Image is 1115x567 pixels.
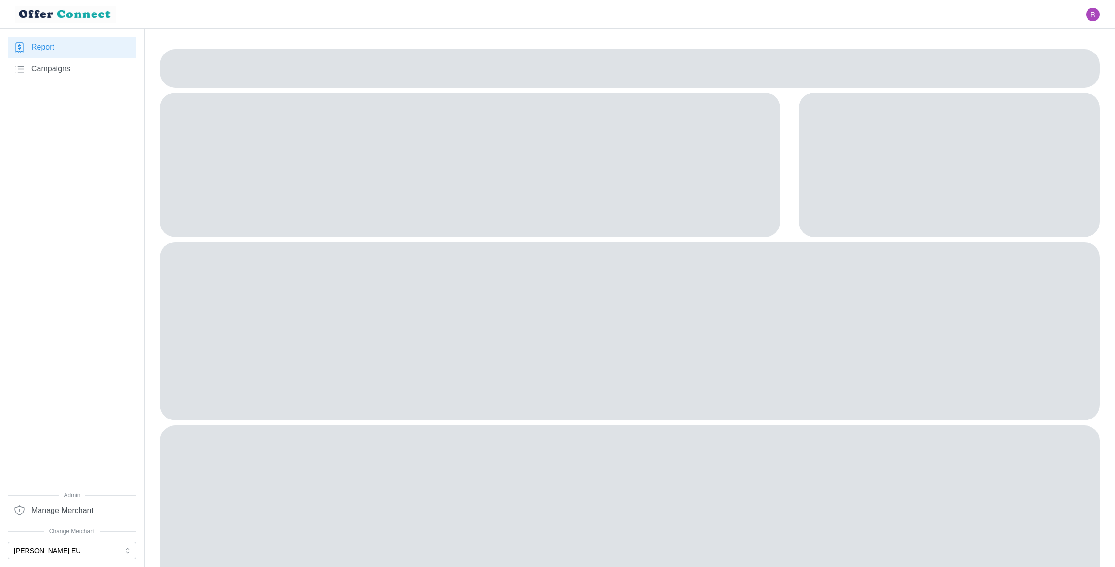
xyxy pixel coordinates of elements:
[15,6,116,23] img: loyalBe Logo
[8,542,136,559] button: [PERSON_NAME] EU
[31,41,54,54] span: Report
[8,527,136,536] span: Change Merchant
[8,37,136,58] a: Report
[31,63,70,75] span: Campaigns
[1086,8,1100,21] button: Open user button
[8,499,136,521] a: Manage Merchant
[8,491,136,500] span: Admin
[8,58,136,80] a: Campaigns
[31,505,93,517] span: Manage Merchant
[1086,8,1100,21] img: Ryan Gribben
